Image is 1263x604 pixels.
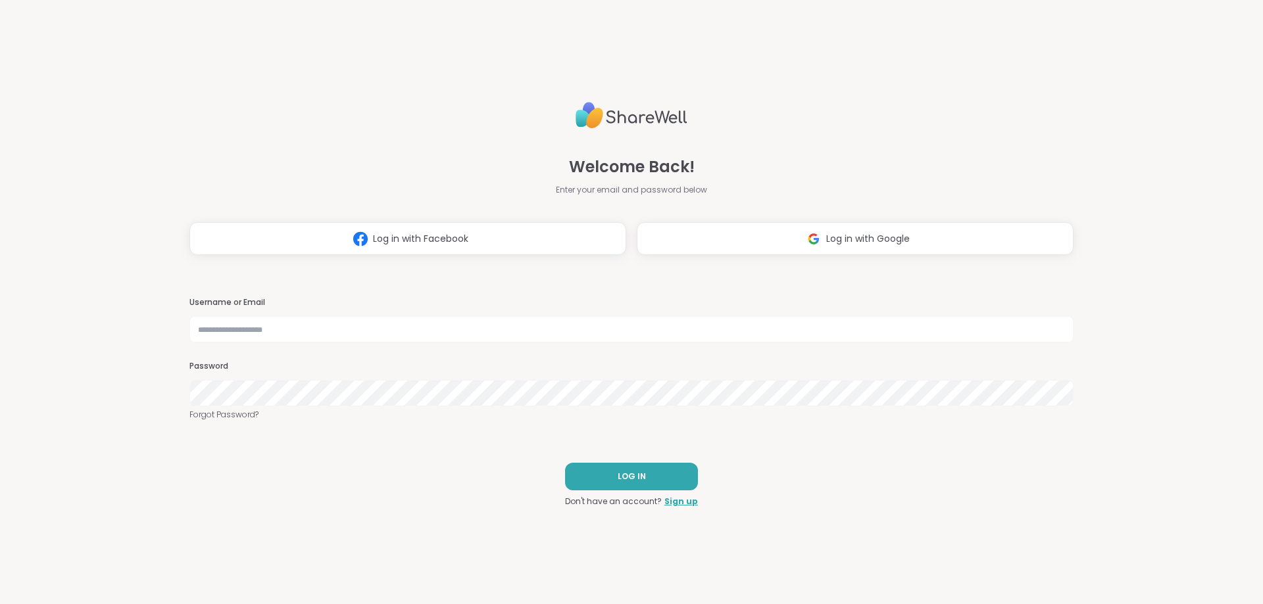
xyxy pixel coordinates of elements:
span: Don't have an account? [565,496,662,507]
img: ShareWell Logomark [348,227,373,251]
button: Log in with Facebook [189,222,626,255]
h3: Username or Email [189,297,1074,308]
img: ShareWell Logomark [801,227,826,251]
span: LOG IN [618,471,646,482]
button: Log in with Google [637,222,1074,255]
span: Welcome Back! [569,155,695,179]
span: Enter your email and password below [556,184,707,196]
h3: Password [189,361,1074,372]
span: Log in with Google [826,232,910,246]
a: Forgot Password? [189,409,1074,421]
a: Sign up [664,496,698,507]
button: LOG IN [565,463,698,490]
img: ShareWell Logo [576,97,687,134]
span: Log in with Facebook [373,232,468,246]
